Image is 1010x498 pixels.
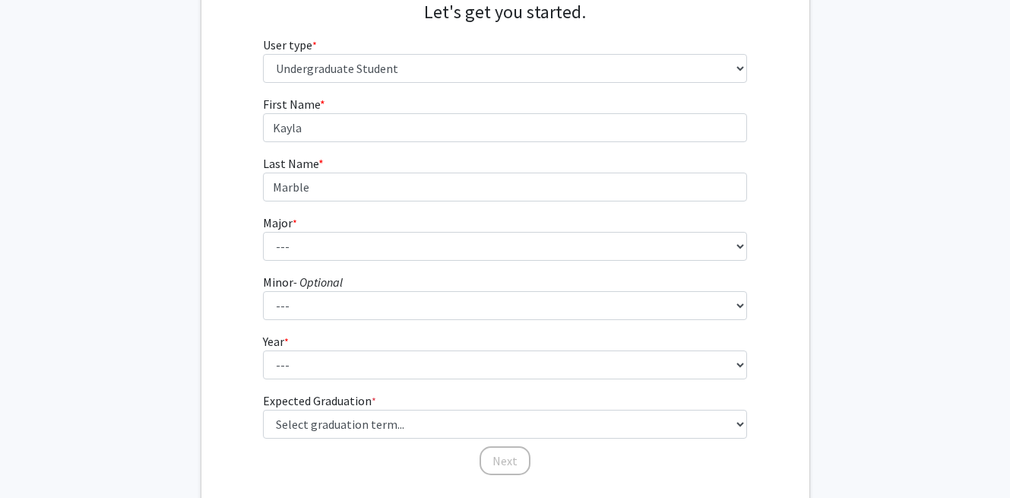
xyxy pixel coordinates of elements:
i: - Optional [293,274,343,290]
label: Expected Graduation [263,392,376,410]
button: Next [480,446,530,475]
iframe: Chat [11,430,65,487]
label: Year [263,332,289,351]
span: Last Name [263,156,318,171]
label: User type [263,36,317,54]
label: Minor [263,273,343,291]
label: Major [263,214,297,232]
span: First Name [263,97,320,112]
h4: Let's get you started. [263,2,747,24]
